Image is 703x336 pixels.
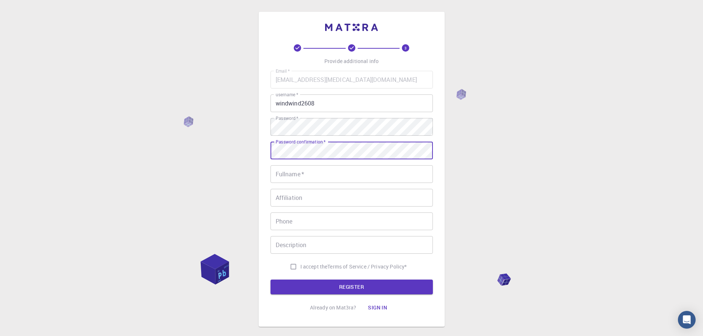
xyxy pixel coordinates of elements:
[276,139,325,145] label: Password confirmation
[276,91,298,98] label: username
[327,263,407,270] p: Terms of Service / Privacy Policy *
[310,304,356,311] p: Already on Mat3ra?
[327,263,407,270] a: Terms of Service / Privacy Policy*
[270,280,433,294] button: REGISTER
[276,115,298,121] label: Password
[678,311,696,329] div: Open Intercom Messenger
[300,263,328,270] span: I accept the
[324,58,379,65] p: Provide additional info
[362,300,393,315] button: Sign in
[404,45,407,51] text: 3
[276,68,290,74] label: Email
